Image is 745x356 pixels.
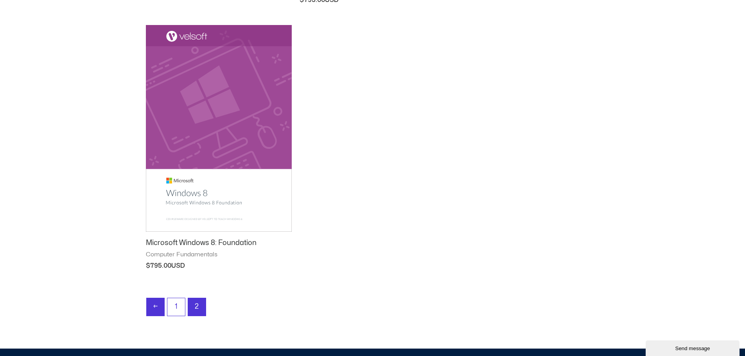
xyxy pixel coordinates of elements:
span: Computer Fundamentals [146,251,292,259]
span: $ [146,263,150,269]
a: Page 1 [167,298,185,316]
iframe: chat widget [646,339,741,356]
img: Microsoft Windows 8: Foundation [146,25,292,232]
a: ← [147,298,164,316]
nav: Product Pagination [146,298,600,320]
h2: Microsoft Windows 8: Foundation [146,238,292,247]
a: Microsoft Windows 8: Foundation [146,238,292,251]
bdi: 795.00 [146,263,171,269]
span: Page 2 [188,298,206,316]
